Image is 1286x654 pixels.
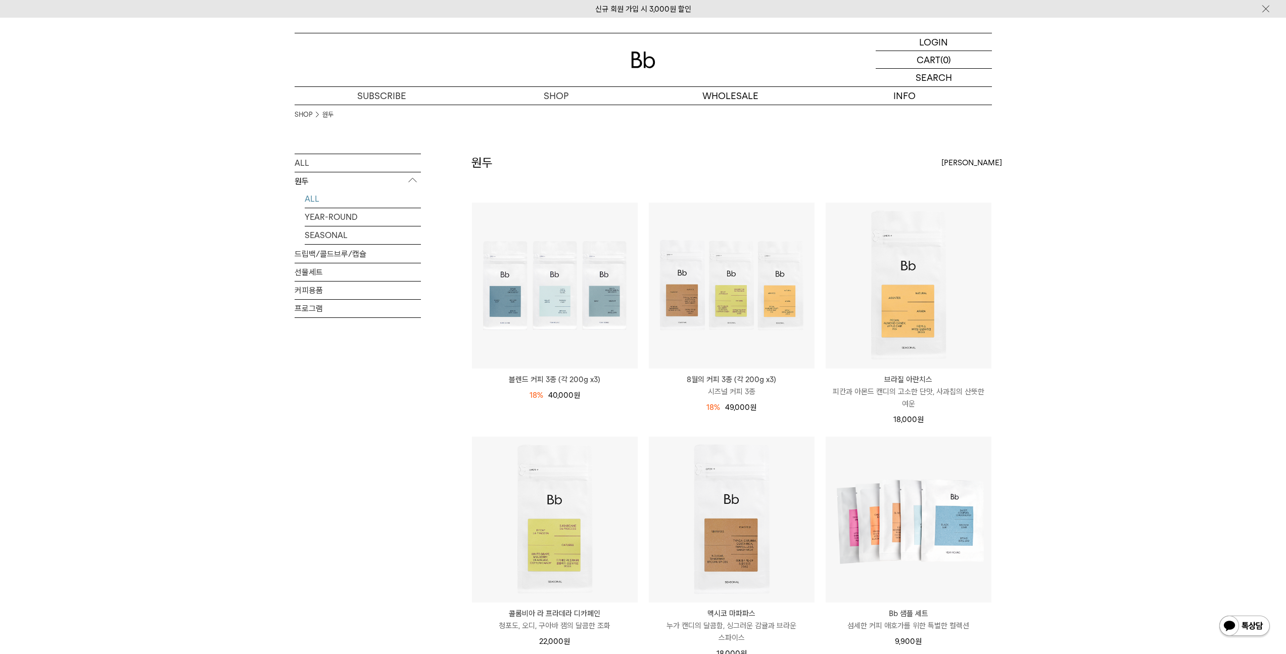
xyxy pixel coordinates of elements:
span: 18,000 [893,415,924,424]
a: SEASONAL [305,226,421,244]
a: SUBSCRIBE [295,87,469,105]
p: Bb 샘플 세트 [826,608,991,620]
span: 49,000 [725,403,756,412]
span: 원 [563,637,570,646]
a: 프로그램 [295,300,421,317]
a: ALL [295,154,421,172]
a: 원두 [322,110,334,120]
p: 시즈널 커피 3종 [649,386,815,398]
p: 피칸과 아몬드 캔디의 고소한 단맛, 사과칩의 산뜻한 여운 [826,386,991,410]
a: SHOP [295,110,312,120]
p: LOGIN [919,33,948,51]
div: 18% [530,389,543,401]
p: (0) [940,51,951,68]
img: 콜롬비아 라 프라데라 디카페인 [472,437,638,602]
p: SEARCH [916,69,952,86]
a: 커피용품 [295,282,421,299]
span: 22,000 [539,637,570,646]
img: 블렌드 커피 3종 (각 200g x3) [472,203,638,368]
p: INFO [818,87,992,105]
a: YEAR-ROUND [305,208,421,226]
a: 드립백/콜드브루/캡슐 [295,245,421,263]
p: 청포도, 오디, 구아바 잼의 달콤한 조화 [472,620,638,632]
a: Bb 샘플 세트 섬세한 커피 애호가를 위한 특별한 컬렉션 [826,608,991,632]
p: CART [917,51,940,68]
a: 브라질 아란치스 피칸과 아몬드 캔디의 고소한 단맛, 사과칩의 산뜻한 여운 [826,373,991,410]
a: CART (0) [876,51,992,69]
p: 브라질 아란치스 [826,373,991,386]
div: 18% [706,401,720,413]
img: 카카오톡 채널 1:1 채팅 버튼 [1218,615,1271,639]
p: 섬세한 커피 애호가를 위한 특별한 컬렉션 [826,620,991,632]
span: [PERSON_NAME] [941,157,1002,169]
img: 멕시코 마파파스 [649,437,815,602]
span: 9,900 [895,637,922,646]
img: 브라질 아란치스 [826,203,991,368]
span: 원 [574,391,580,400]
a: 8월의 커피 3종 (각 200g x3) 시즈널 커피 3종 [649,373,815,398]
img: 8월의 커피 3종 (각 200g x3) [649,203,815,368]
img: 로고 [631,52,655,68]
p: WHOLESALE [643,87,818,105]
h2: 원두 [471,154,493,171]
p: 원두 [295,172,421,191]
p: 8월의 커피 3종 (각 200g x3) [649,373,815,386]
a: 멕시코 마파파스 누가 캔디의 달콤함, 싱그러운 감귤과 브라운 스파이스 [649,608,815,644]
a: 콜롬비아 라 프라데라 디카페인 청포도, 오디, 구아바 잼의 달콤한 조화 [472,608,638,632]
a: 블렌드 커피 3종 (각 200g x3) [472,373,638,386]
span: 원 [915,637,922,646]
a: SHOP [469,87,643,105]
p: 누가 캔디의 달콤함, 싱그러운 감귤과 브라운 스파이스 [649,620,815,644]
p: 콜롬비아 라 프라데라 디카페인 [472,608,638,620]
a: ALL [305,190,421,208]
span: 40,000 [548,391,580,400]
p: 멕시코 마파파스 [649,608,815,620]
span: 원 [917,415,924,424]
a: 선물세트 [295,263,421,281]
img: Bb 샘플 세트 [826,437,991,602]
a: LOGIN [876,33,992,51]
span: 원 [750,403,756,412]
a: 신규 회원 가입 시 3,000원 할인 [595,5,691,14]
